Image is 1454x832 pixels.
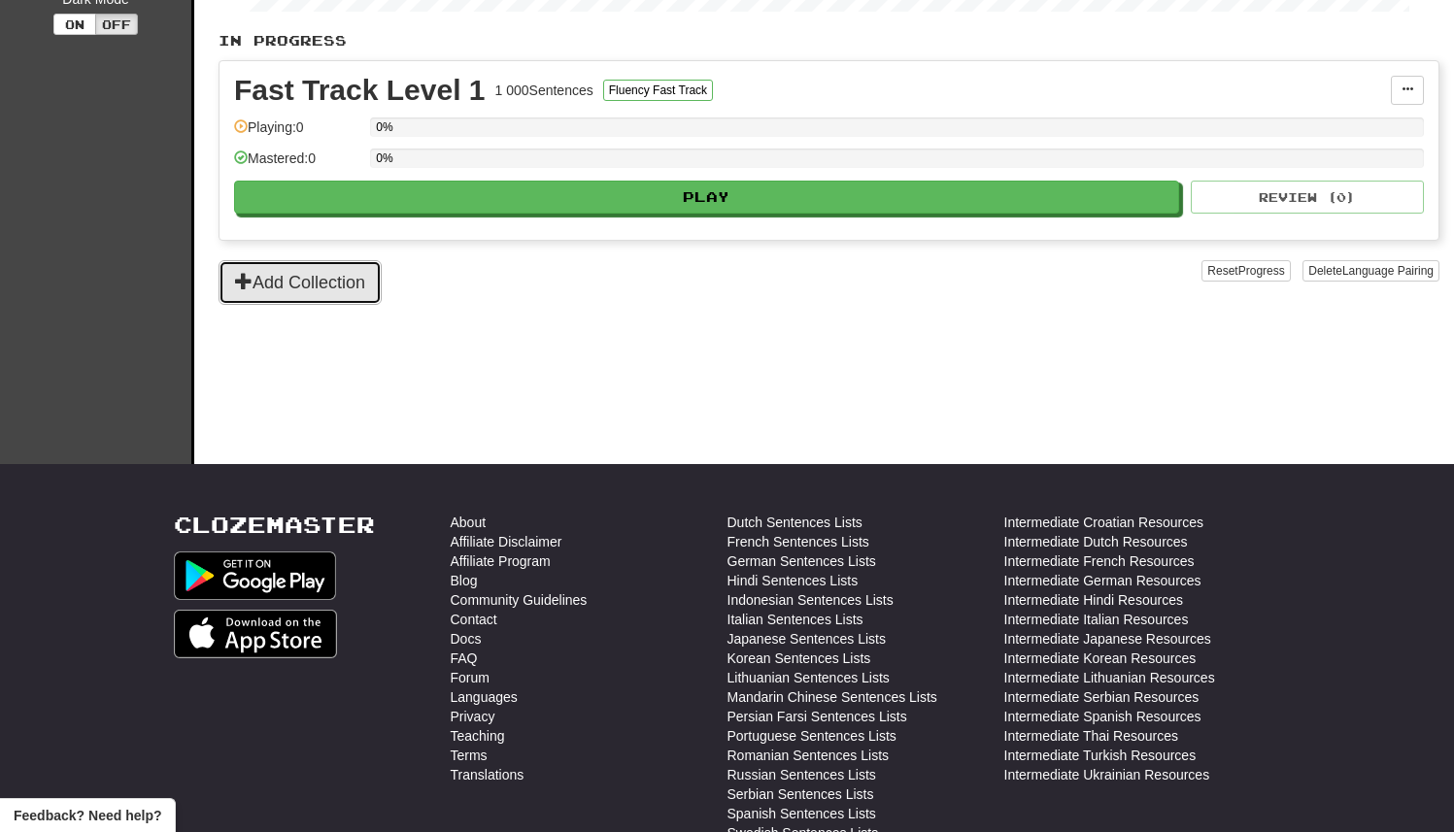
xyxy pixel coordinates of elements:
[1302,260,1439,282] button: DeleteLanguage Pairing
[174,513,375,537] a: Clozemaster
[727,551,876,571] a: German Sentences Lists
[1004,551,1195,571] a: Intermediate French Resources
[727,726,896,746] a: Portuguese Sentences Lists
[1342,264,1434,278] span: Language Pairing
[727,629,886,649] a: Japanese Sentences Lists
[727,707,907,726] a: Persian Farsi Sentences Lists
[727,532,869,551] a: French Sentences Lists
[1238,264,1285,278] span: Progress
[219,31,1439,50] p: In Progress
[727,649,871,668] a: Korean Sentences Lists
[727,687,937,707] a: Mandarin Chinese Sentences Lists
[451,668,490,687] a: Forum
[1004,571,1201,590] a: Intermediate German Resources
[451,765,524,784] a: Translations
[174,610,338,658] img: Get it on App Store
[1004,687,1200,707] a: Intermediate Serbian Resources
[451,726,505,746] a: Teaching
[451,649,478,668] a: FAQ
[727,804,876,823] a: Spanish Sentences Lists
[727,784,874,804] a: Serbian Sentences Lists
[451,551,551,571] a: Affiliate Program
[234,149,360,181] div: Mastered: 0
[727,746,890,765] a: Romanian Sentences Lists
[1004,513,1203,532] a: Intermediate Croatian Resources
[451,610,497,629] a: Contact
[1191,181,1424,214] button: Review (0)
[1004,610,1189,629] a: Intermediate Italian Resources
[727,610,863,629] a: Italian Sentences Lists
[234,117,360,150] div: Playing: 0
[1004,746,1197,765] a: Intermediate Turkish Resources
[1004,649,1197,668] a: Intermediate Korean Resources
[451,746,488,765] a: Terms
[727,765,876,784] a: Russian Sentences Lists
[1004,726,1179,746] a: Intermediate Thai Resources
[451,629,482,649] a: Docs
[727,571,859,590] a: Hindi Sentences Lists
[234,181,1179,214] button: Play
[219,260,382,305] button: Add Collection
[603,80,713,101] button: Fluency Fast Track
[14,806,161,825] span: Open feedback widget
[95,14,138,35] button: Off
[1004,707,1201,726] a: Intermediate Spanish Resources
[1004,629,1211,649] a: Intermediate Japanese Resources
[451,590,588,610] a: Community Guidelines
[495,81,593,100] div: 1 000 Sentences
[53,14,96,35] button: On
[1004,668,1215,687] a: Intermediate Lithuanian Resources
[727,668,890,687] a: Lithuanian Sentences Lists
[174,551,337,600] img: Get it on Google Play
[1201,260,1290,282] button: ResetProgress
[451,513,487,532] a: About
[234,76,486,105] div: Fast Track Level 1
[451,571,478,590] a: Blog
[1004,590,1183,610] a: Intermediate Hindi Resources
[727,513,862,532] a: Dutch Sentences Lists
[727,590,894,610] a: Indonesian Sentences Lists
[1004,765,1210,784] a: Intermediate Ukrainian Resources
[451,707,495,726] a: Privacy
[451,532,562,551] a: Affiliate Disclaimer
[451,687,518,707] a: Languages
[1004,532,1188,551] a: Intermediate Dutch Resources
